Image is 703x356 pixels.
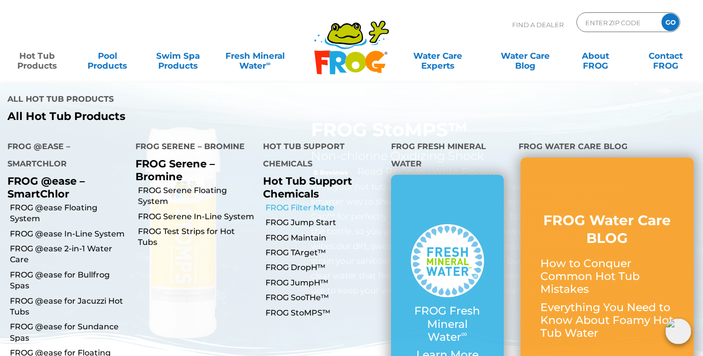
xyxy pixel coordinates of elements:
[10,321,128,344] a: FROG @ease for Sundance Spas
[10,229,128,239] a: FROG @ease In-Line System
[135,138,249,158] h4: FROG Serene – Bromine
[411,305,484,344] p: FROG Fresh Mineral Water
[138,211,256,222] a: FROG Serene In-Line System
[7,175,121,199] p: FROG @ease – SmartChlor
[391,138,504,175] h4: FROG Fresh Mineral Water
[540,301,674,340] p: Everything You Need to Know About Foamy Hot Tub Water
[394,46,483,66] a: Water CareExperts
[80,46,135,66] a: PoolProducts
[265,292,384,303] a: FROG SooTHe™
[265,233,384,243] a: FROG Maintain
[138,226,256,248] a: FROG Test Strips for Hot Tubs
[265,262,384,273] a: FROG DropH™
[568,46,623,66] a: AboutFROG
[263,138,376,175] h4: Hot Tub Support Chemicals
[665,318,691,344] img: openIcon
[498,46,553,66] a: Water CareBlog
[135,158,249,182] p: FROG Serene – Bromine
[10,202,128,225] a: FROG @ease Floating System
[540,211,674,345] a: FROG Water Care BLOG How to Conquer Common Hot Tub Mistakes Everything You Need to Know About Foa...
[540,211,674,247] h3: FROG Water Care BLOG
[7,90,344,110] h4: All Hot Tub Products
[661,13,679,31] input: GO
[266,60,270,67] sup: ∞
[584,15,651,30] input: Zip Code Form
[150,46,205,66] a: Swim SpaProducts
[220,46,289,66] a: Fresh MineralWater∞
[265,247,384,258] a: FROG TArget™
[265,217,384,228] a: FROG Jump Start
[7,110,344,123] a: All Hot Tub Products
[638,46,693,66] a: ContactFROG
[138,185,256,207] a: FROG Serene Floating System
[512,12,564,37] p: Find A Dealer
[461,329,467,339] sup: ∞
[263,175,352,199] a: Hot Tub Support Chemicals
[10,243,128,266] a: FROG @ease 2-in-1 Water Care
[10,296,128,318] a: FROG @ease for Jacuzzi Hot Tubs
[10,270,128,292] a: FROG @ease for Bullfrog Spas
[540,257,674,296] p: How to Conquer Common Hot Tub Mistakes
[265,277,384,288] a: FROG JumpH™
[10,46,65,66] a: Hot TubProducts
[7,138,121,175] h4: FROG @ease – SmartChlor
[265,202,384,213] a: FROG Filter Mate
[519,138,696,158] h4: FROG Water Care Blog
[265,308,384,318] a: FROG StoMPS™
